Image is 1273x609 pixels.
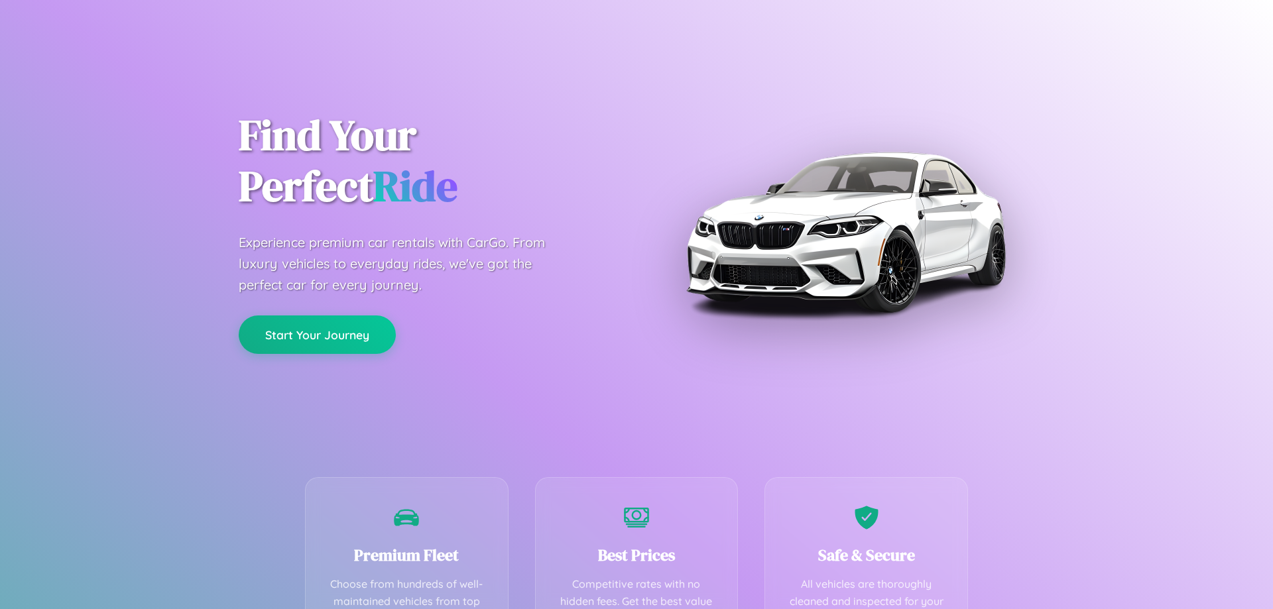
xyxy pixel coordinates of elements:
[239,110,617,212] h1: Find Your Perfect
[556,544,718,566] h3: Best Prices
[785,544,947,566] h3: Safe & Secure
[239,232,570,296] p: Experience premium car rentals with CarGo. From luxury vehicles to everyday rides, we've got the ...
[680,66,1011,398] img: Premium BMW car rental vehicle
[326,544,488,566] h3: Premium Fleet
[239,315,396,354] button: Start Your Journey
[373,157,457,215] span: Ride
